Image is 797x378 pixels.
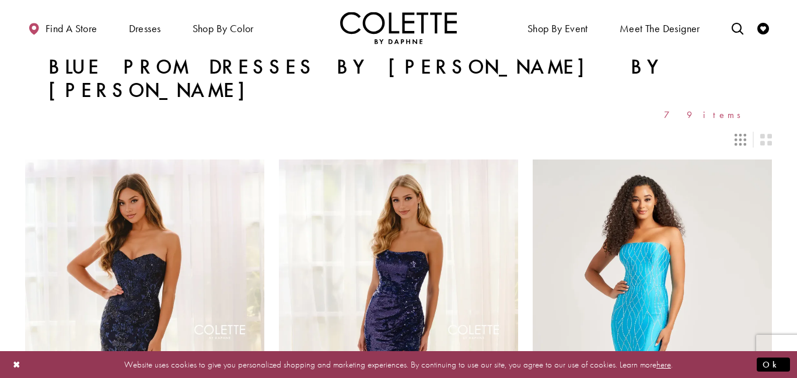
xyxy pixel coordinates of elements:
[340,12,457,44] img: Colette by Daphne
[760,134,772,145] span: Switch layout to 2 columns
[25,12,100,44] a: Find a store
[193,23,254,34] span: Shop by color
[664,110,749,120] span: 79 items
[754,12,772,44] a: Check Wishlist
[190,12,257,44] span: Shop by color
[18,127,779,152] div: Layout Controls
[735,134,746,145] span: Switch layout to 3 columns
[525,12,591,44] span: Shop By Event
[620,23,700,34] span: Meet the designer
[84,356,713,372] p: Website uses cookies to give you personalized shopping and marketing experiences. By continuing t...
[126,12,164,44] span: Dresses
[656,358,671,370] a: here
[129,23,161,34] span: Dresses
[729,12,746,44] a: Toggle search
[48,56,749,102] h1: Blue Prom Dresses by [PERSON_NAME] by [PERSON_NAME]
[7,354,27,374] button: Close Dialog
[757,357,790,372] button: Submit Dialog
[527,23,588,34] span: Shop By Event
[46,23,97,34] span: Find a store
[340,12,457,44] a: Visit Home Page
[617,12,703,44] a: Meet the designer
